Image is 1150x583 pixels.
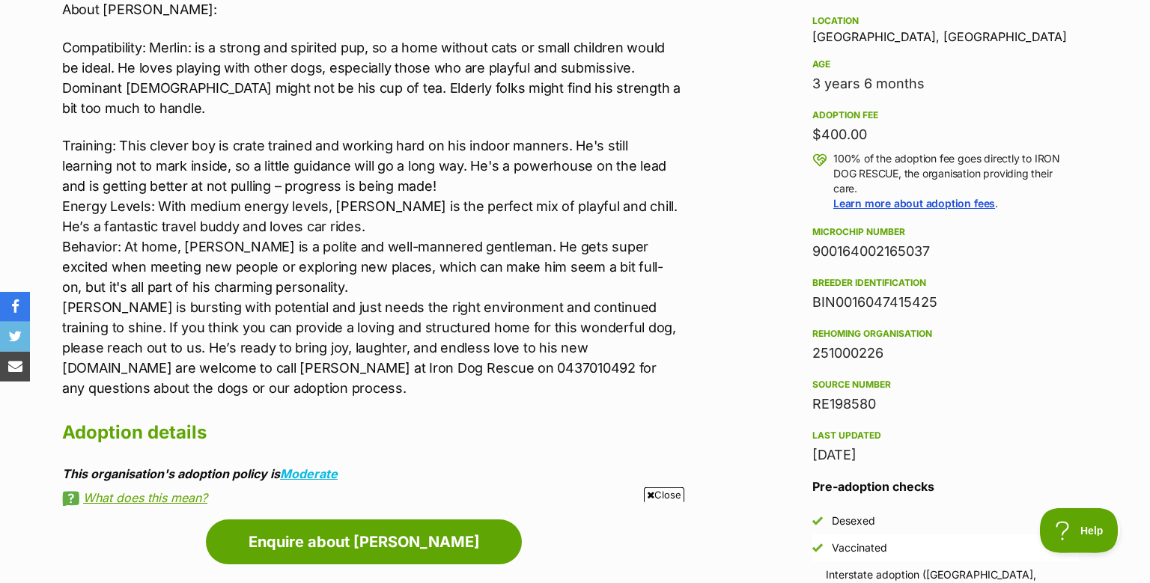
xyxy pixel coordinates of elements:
div: Last updated [812,430,1079,442]
a: Learn more about adoption fees [833,197,995,210]
div: Adoption fee [812,109,1079,121]
a: What does this mean? [62,491,681,504]
div: $400.00 [812,124,1079,145]
a: Enquire about [PERSON_NAME] [206,519,522,564]
span: Close [644,487,684,502]
div: Rehoming organisation [812,328,1079,340]
div: [DATE] [812,445,1079,466]
h2: Adoption details [62,416,681,449]
p: Training: This clever boy is crate trained and working hard on his indoor manners. He's still lea... [62,135,681,398]
iframe: Advertisement [302,508,848,576]
h3: Pre-adoption checks [812,477,1079,495]
div: Breeder identification [812,277,1079,289]
div: 251000226 [812,343,1079,364]
div: Desexed [832,513,875,528]
div: Location [812,15,1079,27]
div: [GEOGRAPHIC_DATA], [GEOGRAPHIC_DATA] [812,12,1079,43]
div: Vaccinated [832,540,887,555]
div: BIN0016047415425 [812,292,1079,313]
p: 100% of the adoption fee goes directly to IRON DOG RESCUE, the organisation providing their care. . [833,151,1079,211]
div: Age [812,58,1079,70]
div: Source number [812,379,1079,391]
div: 900164002165037 [812,241,1079,262]
a: Moderate [280,466,338,481]
div: This organisation's adoption policy is [62,467,681,480]
p: Compatibility: Merlin: is a strong and spirited pup, so a home without cats or small children wou... [62,37,681,118]
div: RE198580 [812,394,1079,415]
div: Microchip number [812,226,1079,238]
div: 3 years 6 months [812,73,1079,94]
iframe: Help Scout Beacon - Open [1040,508,1120,553]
